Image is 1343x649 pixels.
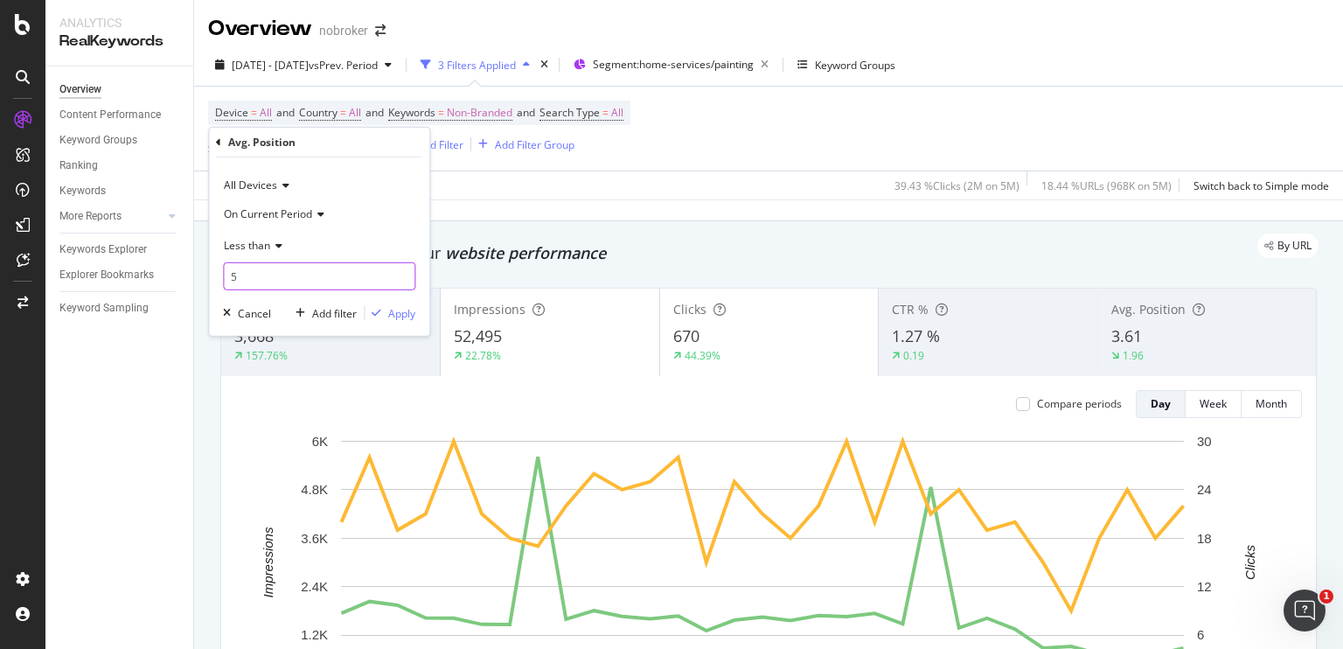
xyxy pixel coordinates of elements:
[276,105,295,120] span: and
[1284,590,1326,632] iframe: Intercom live chat
[59,14,179,31] div: Analytics
[301,482,328,497] text: 4.8K
[611,101,623,125] span: All
[319,22,368,39] div: nobroker
[59,106,161,124] div: Content Performance
[59,182,181,200] a: Keywords
[59,80,101,99] div: Overview
[1151,396,1171,411] div: Day
[471,134,574,155] button: Add Filter Group
[388,305,415,320] div: Apply
[1136,390,1186,418] button: Day
[208,51,399,79] button: [DATE] - [DATE]vsPrev. Period
[417,137,463,152] div: Add Filter
[894,178,1019,193] div: 39.43 % Clicks ( 2M on 5M )
[1197,627,1204,642] text: 6
[59,241,147,259] div: Keywords Explorer
[59,266,154,284] div: Explorer Bookmarks
[1277,241,1312,251] span: By URL
[388,105,435,120] span: Keywords
[238,305,271,320] div: Cancel
[673,301,706,318] span: Clicks
[438,105,444,120] span: =
[567,51,776,79] button: Segment:home-services/painting
[815,58,895,73] div: Keyword Groups
[892,301,929,318] span: CTR %
[1200,396,1227,411] div: Week
[340,105,346,120] span: =
[1242,390,1302,418] button: Month
[224,178,277,192] span: All Devices
[289,304,357,322] button: Add filter
[1197,482,1212,497] text: 24
[59,80,181,99] a: Overview
[1257,234,1319,258] div: legacy label
[312,305,357,320] div: Add filter
[1197,579,1212,594] text: 12
[301,579,328,594] text: 2.4K
[454,301,525,318] span: Impressions
[301,531,328,546] text: 3.6K
[454,325,502,346] span: 52,495
[903,348,924,363] div: 0.19
[465,348,501,363] div: 22.78%
[312,434,328,449] text: 6K
[59,157,181,175] a: Ranking
[365,304,415,322] button: Apply
[59,207,122,226] div: More Reports
[59,106,181,124] a: Content Performance
[1186,171,1329,199] button: Switch back to Simple mode
[59,299,149,318] div: Keyword Sampling
[1111,325,1142,346] span: 3.61
[301,627,328,642] text: 1.2K
[1242,544,1257,579] text: Clicks
[539,105,600,120] span: Search Type
[1193,178,1329,193] div: Switch back to Simple mode
[414,51,537,79] button: 3 Filters Applied
[59,299,181,318] a: Keyword Sampling
[1197,434,1212,449] text: 30
[224,237,270,252] span: Less than
[1041,178,1172,193] div: 18.44 % URLs ( 968K on 5M )
[892,325,940,346] span: 1.27 %
[495,137,574,152] div: Add Filter Group
[1037,396,1122,411] div: Compare periods
[1197,531,1212,546] text: 18
[260,101,272,125] span: All
[438,58,516,73] div: 3 Filters Applied
[251,105,257,120] span: =
[216,304,271,322] button: Cancel
[232,58,309,73] span: [DATE] - [DATE]
[1319,590,1333,604] span: 1
[1111,301,1186,318] span: Avg. Position
[1123,348,1144,363] div: 1.96
[593,57,754,72] span: Segment: home-services/painting
[59,182,106,200] div: Keywords
[59,131,181,150] a: Keyword Groups
[537,56,552,73] div: times
[228,135,296,150] div: Avg. Position
[1256,396,1287,411] div: Month
[246,348,288,363] div: 157.76%
[261,527,275,597] text: Impressions
[602,105,609,120] span: =
[790,51,902,79] button: Keyword Groups
[309,58,378,73] span: vs Prev. Period
[59,131,137,150] div: Keyword Groups
[59,31,179,52] div: RealKeywords
[59,266,181,284] a: Explorer Bookmarks
[224,206,312,220] span: On Current Period
[685,348,720,363] div: 44.39%
[208,14,312,44] div: Overview
[59,207,164,226] a: More Reports
[299,105,337,120] span: Country
[59,241,181,259] a: Keywords Explorer
[673,325,699,346] span: 670
[375,24,386,37] div: arrow-right-arrow-left
[1186,390,1242,418] button: Week
[517,105,535,120] span: and
[447,101,512,125] span: Non-Branded
[59,157,98,175] div: Ranking
[215,105,248,120] span: Device
[349,101,361,125] span: All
